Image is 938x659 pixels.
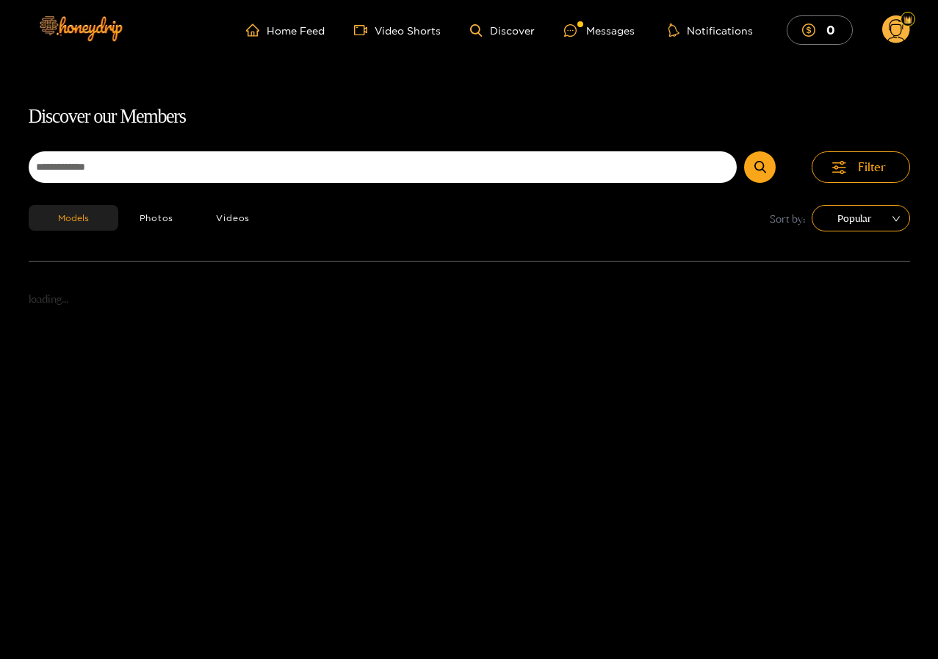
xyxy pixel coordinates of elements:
[29,101,910,132] h1: Discover our Members
[744,151,776,183] button: Submit Search
[246,24,325,37] a: Home Feed
[824,22,837,37] mark: 0
[564,22,635,39] div: Messages
[470,24,534,37] a: Discover
[812,205,910,231] div: sort
[823,207,899,229] span: Popular
[118,205,195,231] button: Photos
[664,23,757,37] button: Notifications
[246,24,267,37] span: home
[29,291,910,308] p: loading...
[903,15,912,24] img: Fan Level
[195,205,271,231] button: Videos
[770,210,806,227] span: Sort by:
[29,205,118,231] button: Models
[812,151,910,183] button: Filter
[354,24,441,37] a: Video Shorts
[354,24,375,37] span: video-camera
[787,15,853,44] button: 0
[802,24,823,37] span: dollar
[858,159,886,176] span: Filter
